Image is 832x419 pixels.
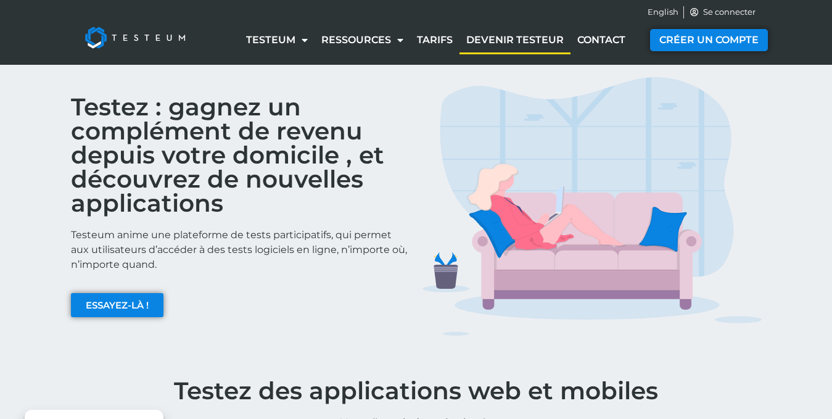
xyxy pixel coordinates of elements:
[422,77,762,336] img: TESTERS IMG 1
[71,95,410,215] h2: Testez : gagnez un complément de revenu depuis votre domicile , et découvrez de nouvelles applica...
[689,6,756,19] a: Se connecter
[700,6,756,19] span: Se connecter
[459,26,570,54] a: Devenir testeur
[570,26,632,54] a: Contact
[650,29,768,51] a: CRÉER UN COMPTE
[65,379,768,403] h1: Testez des applications web et mobiles
[239,26,315,54] a: Testeum
[648,6,678,19] a: English
[659,35,759,45] span: CRÉER UN COMPTE
[230,26,641,54] nav: Menu
[410,26,459,54] a: Tarifs
[315,26,410,54] a: Ressources
[71,13,199,62] img: Testeum Logo - Application crowdtesting platform
[71,228,410,272] p: Testeum anime une plateforme de tests participatifs, qui permet aux utilisateurs d’accéder à des ...
[71,293,163,317] a: ESSAYEZ-LÀ !
[86,301,149,310] span: ESSAYEZ-LÀ !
